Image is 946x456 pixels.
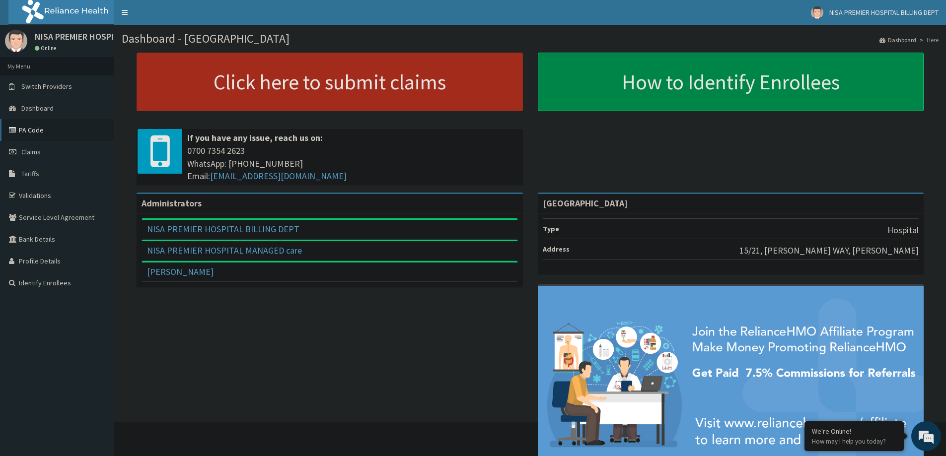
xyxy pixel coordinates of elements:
[887,224,919,237] p: Hospital
[35,32,183,41] p: NISA PREMIER HOSPITAL BILLING DEPT
[210,170,347,182] a: [EMAIL_ADDRESS][DOMAIN_NAME]
[137,53,523,111] a: Click here to submit claims
[543,197,628,209] strong: [GEOGRAPHIC_DATA]
[147,223,299,235] a: NISA PREMIER HOSPITAL BILLING DEPT
[21,82,72,91] span: Switch Providers
[21,147,41,156] span: Claims
[739,244,919,257] p: 15/21, [PERSON_NAME] WAY, [PERSON_NAME]
[5,30,27,52] img: User Image
[879,36,916,44] a: Dashboard
[147,245,302,256] a: NISA PREMIER HOSPITAL MANAGED care
[917,36,939,44] li: Here
[812,427,896,436] div: We're Online!
[142,197,202,209] b: Administrators
[187,144,518,183] span: 0700 7354 2623 WhatsApp: [PHONE_NUMBER] Email:
[21,104,54,113] span: Dashboard
[811,6,823,19] img: User Image
[829,8,939,17] span: NISA PREMIER HOSPITAL BILLING DEPT
[147,266,214,277] a: [PERSON_NAME]
[538,53,924,111] a: How to Identify Enrollees
[187,132,323,143] b: If you have any issue, reach us on:
[812,437,896,446] p: How may I help you today?
[543,224,559,233] b: Type
[21,169,39,178] span: Tariffs
[122,32,939,45] h1: Dashboard - [GEOGRAPHIC_DATA]
[35,45,59,52] a: Online
[543,245,570,254] b: Address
